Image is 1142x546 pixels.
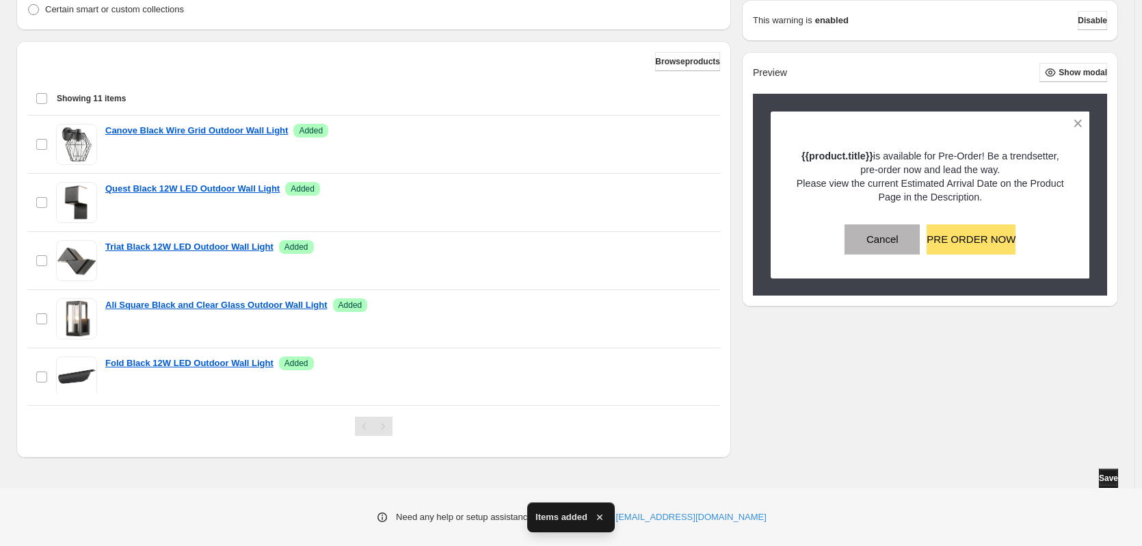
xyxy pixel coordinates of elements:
[355,417,393,436] nav: Pagination
[815,14,849,27] strong: enabled
[56,124,97,165] img: Canove Black Wire Grid Outdoor Wall Light
[284,242,308,252] span: Added
[1099,473,1118,484] span: Save
[105,124,288,138] a: Canove Black Wire Grid Outdoor Wall Light
[56,182,97,223] img: Quest Black 12W LED Outdoor Wall Light
[56,298,97,339] img: Ali Square Black and Clear Glass Outdoor Wall Light
[1099,469,1118,488] button: Save
[1078,15,1107,26] span: Disable
[105,182,280,196] a: Quest Black 12W LED Outdoor Wall Light
[801,151,873,161] strong: {{product.title}}
[655,52,720,71] button: Browseproducts
[655,56,720,67] span: Browse products
[616,510,767,524] a: [EMAIL_ADDRESS][DOMAIN_NAME]
[105,356,274,370] a: Fold Black 12W LED Outdoor Wall Light
[845,224,920,255] button: Cancel
[1039,63,1107,82] button: Show modal
[291,183,315,194] span: Added
[1059,67,1107,78] span: Show modal
[56,240,97,281] img: Triat Black 12W LED Outdoor Wall Light
[795,177,1066,204] p: Please view the current Estimated Arrival Date on the Product Page in the Description.
[284,358,308,369] span: Added
[299,125,323,136] span: Added
[105,240,274,254] a: Triat Black 12W LED Outdoor Wall Light
[535,510,587,524] span: Items added
[753,14,812,27] p: This warning is
[927,224,1015,255] button: PRE ORDER NOW
[338,300,362,311] span: Added
[795,149,1066,177] p: is available for Pre-Order! Be a trendsetter, pre-order now and lead the way.
[105,298,328,312] a: Ali Square Black and Clear Glass Outdoor Wall Light
[1078,11,1107,30] button: Disable
[45,3,184,16] p: Certain smart or custom collections
[57,93,126,104] span: Showing 11 items
[753,67,787,79] h2: Preview
[56,356,97,398] img: Fold Black 12W LED Outdoor Wall Light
